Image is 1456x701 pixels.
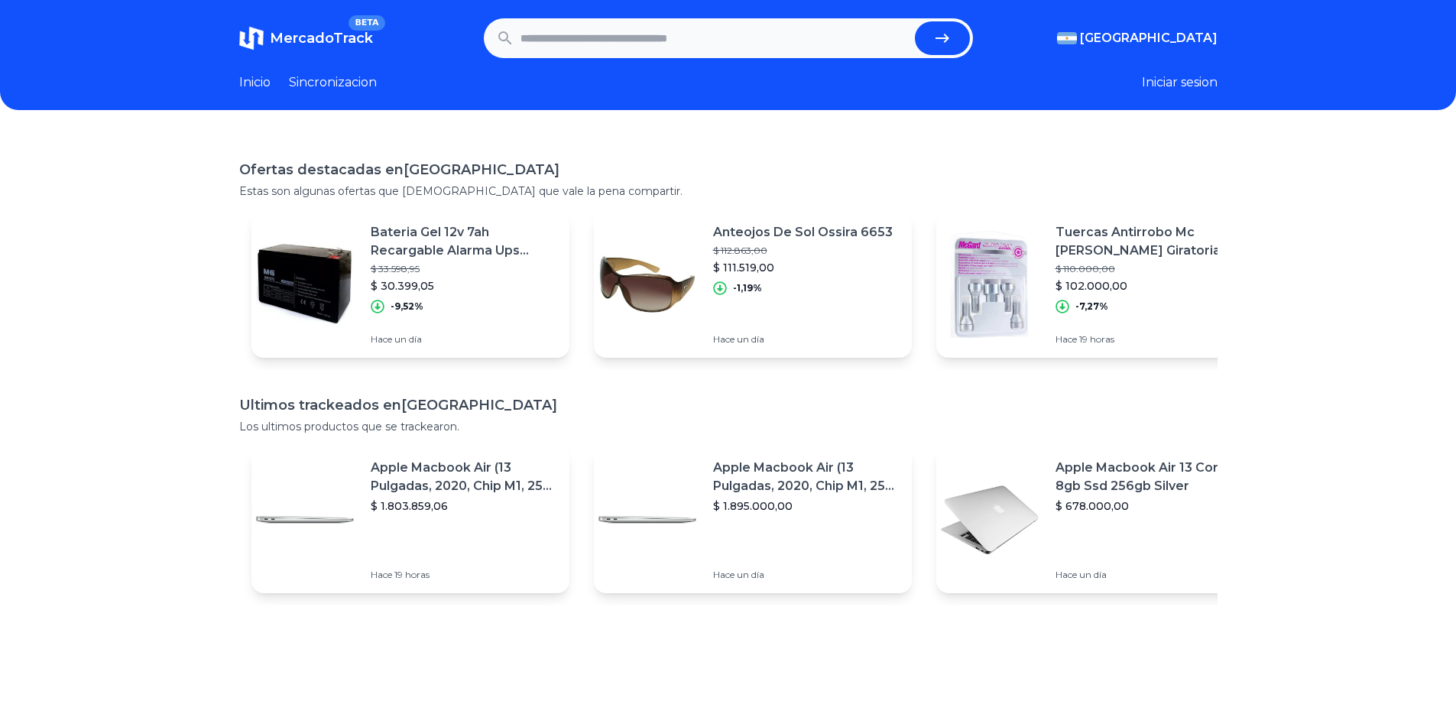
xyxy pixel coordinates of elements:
[239,73,271,92] a: Inicio
[594,211,912,358] a: Featured imageAnteojos De Sol Ossira 6653$ 112.863,00$ 111.519,00-1,19%Hace un día
[936,446,1254,593] a: Featured imageApple Macbook Air 13 Core I5 8gb Ssd 256gb Silver$ 678.000,00Hace un día
[713,260,893,275] p: $ 111.519,00
[371,223,557,260] p: Bateria Gel 12v 7ah Recargable Alarma Ups Emergencia Mg1270
[1080,29,1218,47] span: [GEOGRAPHIC_DATA]
[239,183,1218,199] p: Estas son algunas ofertas que [DEMOGRAPHIC_DATA] que vale la pena compartir.
[713,245,893,257] p: $ 112.863,00
[594,446,912,593] a: Featured imageApple Macbook Air (13 Pulgadas, 2020, Chip M1, 256 Gb De Ssd, 8 Gb De Ram) - Plata$...
[936,231,1043,338] img: Featured image
[251,231,358,338] img: Featured image
[371,333,557,346] p: Hace un día
[713,333,893,346] p: Hace un día
[349,15,384,31] span: BETA
[733,282,762,294] p: -1,19%
[594,466,701,573] img: Featured image
[251,446,569,593] a: Featured imageApple Macbook Air (13 Pulgadas, 2020, Chip M1, 256 Gb De Ssd, 8 Gb De Ram) - Plata$...
[713,498,900,514] p: $ 1.895.000,00
[371,278,557,294] p: $ 30.399,05
[239,159,1218,180] h1: Ofertas destacadas en [GEOGRAPHIC_DATA]
[371,569,557,581] p: Hace 19 horas
[1056,278,1242,294] p: $ 102.000,00
[289,73,377,92] a: Sincronizacion
[239,26,373,50] a: MercadoTrackBETA
[251,466,358,573] img: Featured image
[371,498,557,514] p: $ 1.803.859,06
[239,419,1218,434] p: Los ultimos productos que se trackearon.
[251,211,569,358] a: Featured imageBateria Gel 12v 7ah Recargable Alarma Ups Emergencia Mg1270$ 33.598,95$ 30.399,05-9...
[391,300,423,313] p: -9,52%
[1056,223,1242,260] p: Tuercas Antirrobo Mc [PERSON_NAME] Giratoria Volkswagen Polo
[713,223,893,242] p: Anteojos De Sol Ossira 6653
[594,231,701,338] img: Featured image
[713,459,900,495] p: Apple Macbook Air (13 Pulgadas, 2020, Chip M1, 256 Gb De Ssd, 8 Gb De Ram) - Plata
[239,26,264,50] img: MercadoTrack
[371,459,557,495] p: Apple Macbook Air (13 Pulgadas, 2020, Chip M1, 256 Gb De Ssd, 8 Gb De Ram) - Plata
[1056,263,1242,275] p: $ 110.000,00
[1056,569,1242,581] p: Hace un día
[1057,32,1077,44] img: Argentina
[371,263,557,275] p: $ 33.598,95
[1056,333,1242,346] p: Hace 19 horas
[1057,29,1218,47] button: [GEOGRAPHIC_DATA]
[1142,73,1218,92] button: Iniciar sesion
[1056,498,1242,514] p: $ 678.000,00
[936,466,1043,573] img: Featured image
[239,394,1218,416] h1: Ultimos trackeados en [GEOGRAPHIC_DATA]
[936,211,1254,358] a: Featured imageTuercas Antirrobo Mc [PERSON_NAME] Giratoria Volkswagen Polo$ 110.000,00$ 102.000,0...
[1056,459,1242,495] p: Apple Macbook Air 13 Core I5 8gb Ssd 256gb Silver
[1075,300,1108,313] p: -7,27%
[270,30,373,47] span: MercadoTrack
[713,569,900,581] p: Hace un día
